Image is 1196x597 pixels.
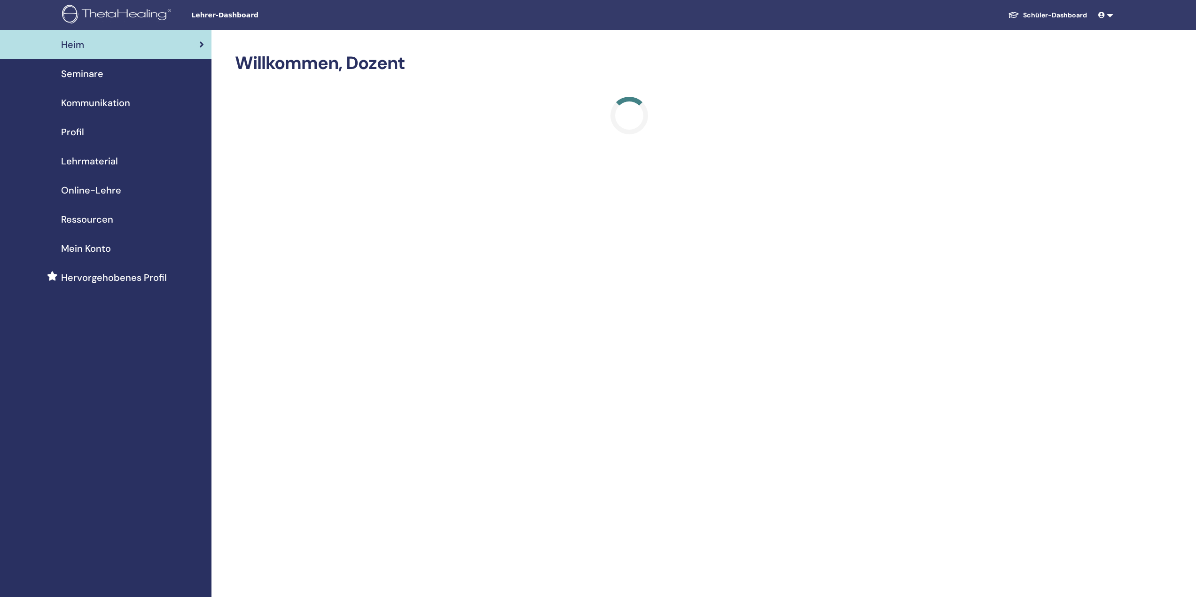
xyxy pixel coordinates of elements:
[61,125,84,139] span: Profil
[61,96,130,110] span: Kommunikation
[61,38,84,52] span: Heim
[62,5,174,26] img: logo.png
[61,271,167,285] span: Hervorgehobenes Profil
[61,241,111,256] span: Mein Konto
[61,212,113,226] span: Ressourcen
[1008,11,1019,19] img: graduation-cap-white.svg
[61,183,121,197] span: Online-Lehre
[61,154,118,168] span: Lehrmaterial
[235,53,1024,74] h2: Willkommen, Dozent
[61,67,103,81] span: Seminare
[1001,7,1094,24] a: Schüler-Dashboard
[191,10,332,20] span: Lehrer-Dashboard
